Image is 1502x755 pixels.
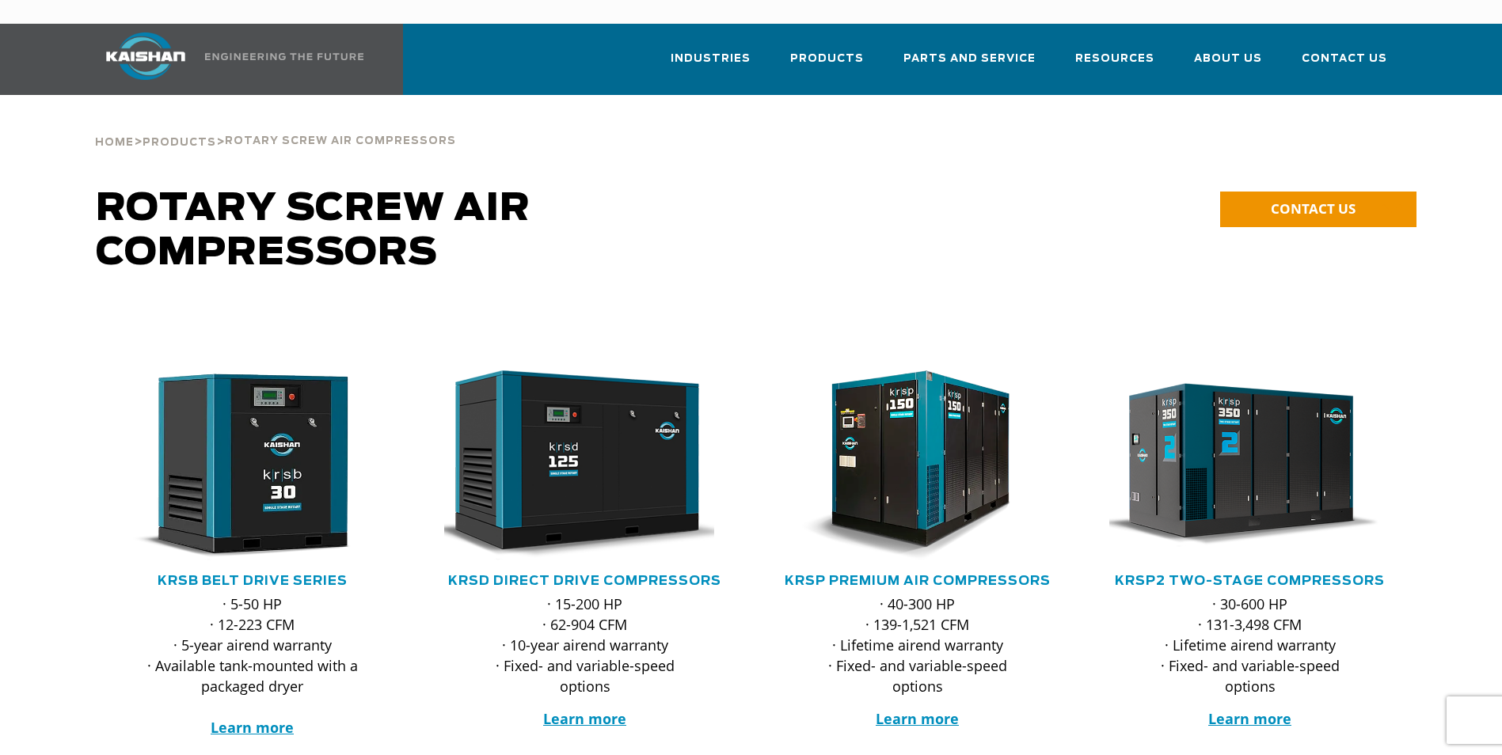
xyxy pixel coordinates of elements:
a: KRSD Direct Drive Compressors [448,575,721,587]
img: krsp150 [765,370,1047,560]
p: · 15-200 HP · 62-904 CFM · 10-year airend warranty · Fixed- and variable-speed options [476,594,694,696]
span: Home [95,138,134,148]
span: Contact Us [1302,50,1387,68]
a: Learn more [211,718,294,737]
a: Home [95,135,134,149]
a: Learn more [543,709,626,728]
span: CONTACT US [1271,199,1356,218]
a: Resources [1075,38,1154,92]
span: Rotary Screw Air Compressors [96,190,530,272]
a: Parts and Service [903,38,1036,92]
img: krsp350 [1097,370,1379,560]
p: · 5-50 HP · 12-223 CFM · 5-year airend warranty · Available tank-mounted with a packaged dryer [143,594,362,738]
a: About Us [1194,38,1262,92]
a: KRSP Premium Air Compressors [785,575,1051,587]
a: Industries [671,38,751,92]
div: krsp150 [777,370,1059,560]
div: krsp350 [1109,370,1391,560]
span: Products [143,138,216,148]
span: Rotary Screw Air Compressors [225,136,456,146]
a: Kaishan USA [86,24,367,95]
a: Products [790,38,864,92]
a: CONTACT US [1220,192,1416,227]
img: krsd125 [432,370,714,560]
div: krsd125 [444,370,726,560]
span: Resources [1075,50,1154,68]
div: krsb30 [112,370,394,560]
a: KRSB Belt Drive Series [158,575,348,587]
a: Contact Us [1302,38,1387,92]
span: Products [790,50,864,68]
img: kaishan logo [86,32,205,80]
a: Learn more [1208,709,1291,728]
span: Parts and Service [903,50,1036,68]
a: Learn more [876,709,959,728]
a: Products [143,135,216,149]
img: Engineering the future [205,53,363,60]
p: · 40-300 HP · 139-1,521 CFM · Lifetime airend warranty · Fixed- and variable-speed options [808,594,1027,696]
p: · 30-600 HP · 131-3,498 CFM · Lifetime airend warranty · Fixed- and variable-speed options [1141,594,1359,696]
span: About Us [1194,50,1262,68]
a: KRSP2 Two-Stage Compressors [1115,575,1385,587]
img: krsb30 [100,370,382,560]
div: > > [95,95,456,155]
span: Industries [671,50,751,68]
